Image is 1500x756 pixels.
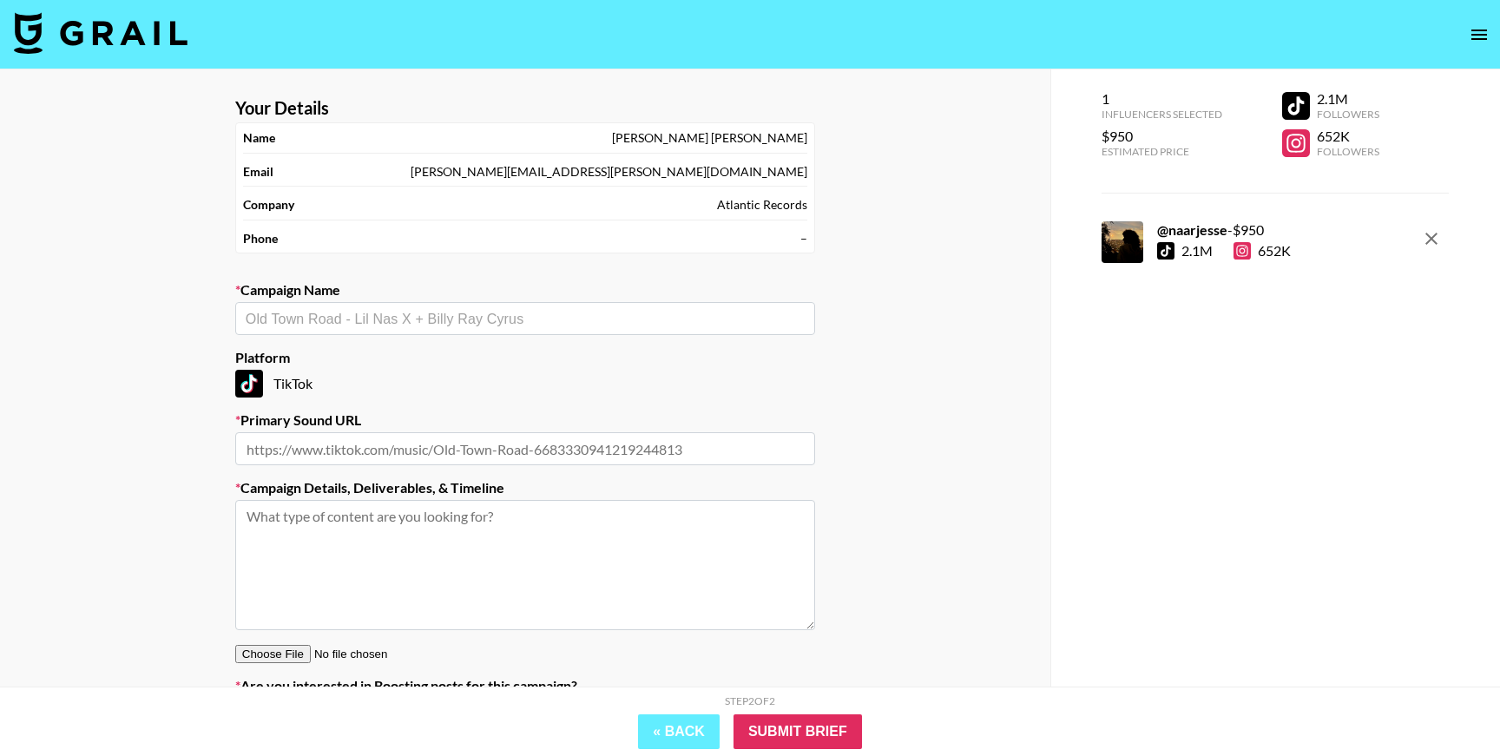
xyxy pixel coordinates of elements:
div: 1 [1102,90,1222,108]
div: Estimated Price [1102,145,1222,158]
div: - $ 950 [1157,221,1291,239]
label: Are you interested in Boosting posts for this campaign? [235,677,815,694]
div: $950 [1102,128,1222,145]
strong: Name [243,130,275,146]
div: 2.1M [1317,90,1379,108]
label: Campaign Name [235,281,815,299]
div: 652K [1234,242,1291,260]
strong: @ naarjesse [1157,221,1227,238]
label: Platform [235,349,815,366]
div: Atlantic Records [717,197,807,213]
img: TikTok [235,370,263,398]
button: remove [1414,221,1449,256]
strong: Email [243,164,273,180]
button: « Back [638,714,720,749]
label: Primary Sound URL [235,411,815,429]
button: open drawer [1462,17,1497,52]
div: – [800,231,807,247]
div: Followers [1317,145,1379,158]
input: https://www.tiktok.com/music/Old-Town-Road-6683330941219244813 [235,432,815,465]
strong: Phone [243,231,278,247]
label: Campaign Details, Deliverables, & Timeline [235,479,815,496]
div: Step 2 of 2 [725,694,775,707]
div: Influencers Selected [1102,108,1222,121]
div: TikTok [235,370,815,398]
div: [PERSON_NAME] [PERSON_NAME] [612,130,807,146]
input: Submit Brief [734,714,862,749]
div: 652K [1317,128,1379,145]
strong: Company [243,197,294,213]
div: 2.1M [1181,242,1213,260]
div: [PERSON_NAME][EMAIL_ADDRESS][PERSON_NAME][DOMAIN_NAME] [411,164,807,180]
input: Old Town Road - Lil Nas X + Billy Ray Cyrus [246,309,805,329]
img: Grail Talent [14,12,187,54]
div: Followers [1317,108,1379,121]
iframe: Drift Widget Chat Controller [1413,669,1479,735]
strong: Your Details [235,97,329,119]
